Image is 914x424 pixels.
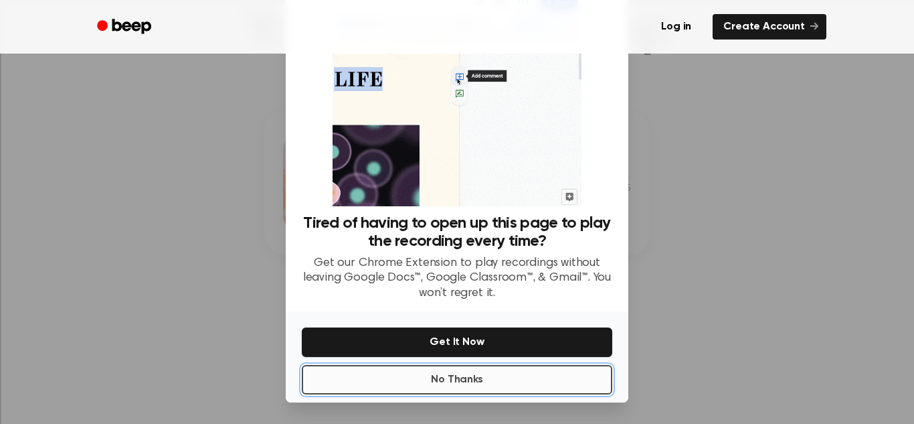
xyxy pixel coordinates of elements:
input: Search outlines [5,17,124,31]
a: Create Account [713,14,826,40]
p: Get our Chrome Extension to play recordings without leaving Google Docs™, Google Classroom™, & Gm... [302,256,612,301]
a: Beep [88,14,163,40]
a: Log in [648,11,705,42]
div: Sort New > Old [5,44,909,56]
h3: Tired of having to open up this page to play the recording every time? [302,214,612,251]
button: Get It Now [302,328,612,357]
div: Home [5,5,280,17]
div: Sort A > Z [5,31,909,44]
div: Options [5,80,909,92]
div: Sign out [5,92,909,104]
div: Delete [5,68,909,80]
div: Move To ... [5,56,909,68]
button: No Thanks [302,365,612,395]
